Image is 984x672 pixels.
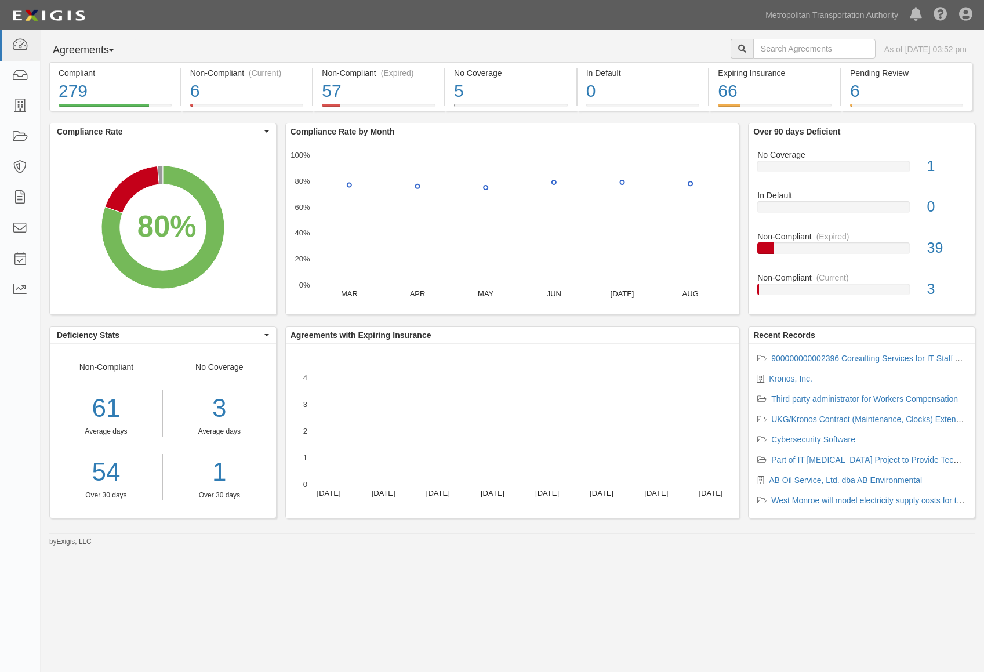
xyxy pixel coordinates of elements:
a: Non-Compliant(Current)6 [181,104,313,113]
svg: A chart. [50,140,276,314]
div: Average days [172,427,267,437]
a: 1 [172,454,267,491]
div: Over 30 days [50,491,162,500]
div: (Expired) [381,67,414,79]
text: 3 [303,400,307,409]
button: Compliance Rate [50,123,276,140]
text: [DATE] [699,489,722,497]
div: No Coverage [163,361,276,500]
text: APR [409,289,425,298]
text: 1 [303,453,307,462]
b: Over 90 days Deficient [753,127,840,136]
div: 3 [172,390,267,427]
text: [DATE] [590,489,613,497]
img: logo-5460c22ac91f19d4615b14bd174203de0afe785f0fc80cf4dbbc73dc1793850b.png [9,5,89,26]
a: Non-Compliant(Expired)39 [757,231,966,272]
text: [DATE] [317,489,340,497]
div: Non-Compliant [50,361,163,500]
a: Compliant279 [49,104,180,113]
div: 39 [918,238,975,259]
div: In Default [586,67,700,79]
div: Average days [50,427,162,437]
div: 80% [137,205,197,248]
text: 40% [295,228,310,237]
a: AB Oil Service, Ltd. dba AB Environmental [769,475,922,485]
a: UKG/Kronos Contract (Maintenance, Clocks) Extension [771,415,971,424]
text: MAY [478,289,494,298]
text: 60% [295,202,310,211]
svg: A chart. [286,344,739,518]
div: No Coverage [749,149,975,161]
small: by [49,537,92,547]
text: 20% [295,255,310,263]
text: [DATE] [371,489,395,497]
text: [DATE] [481,489,504,497]
div: Non-Compliant [749,272,975,284]
a: In Default0 [578,104,709,113]
div: 61 [50,390,162,427]
div: Expiring Insurance [718,67,832,79]
b: Recent Records [753,330,815,340]
a: Cybersecurity Software [771,435,855,444]
div: 57 [322,79,435,104]
a: Metropolitan Transportation Authority [760,3,904,27]
text: 100% [291,151,310,159]
div: 5 [454,79,568,104]
button: Deficiency Stats [50,327,276,343]
text: 4 [303,373,307,382]
text: 2 [303,427,307,435]
div: Non-Compliant (Current) [190,67,304,79]
b: Compliance Rate by Month [291,127,395,136]
div: (Current) [816,272,849,284]
div: As of [DATE] 03:52 pm [884,43,967,55]
text: [DATE] [535,489,559,497]
div: Pending Review [850,67,963,79]
text: 0 [303,480,307,489]
b: Agreements with Expiring Insurance [291,330,431,340]
a: No Coverage5 [445,104,576,113]
a: Non-Compliant(Expired)57 [313,104,444,113]
button: Agreements [49,39,136,62]
div: Non-Compliant [749,231,975,242]
div: Over 30 days [172,491,267,500]
a: No Coverage1 [757,149,966,190]
text: 0% [299,281,310,289]
span: Deficiency Stats [57,329,262,341]
text: AUG [682,289,698,298]
a: 54 [50,454,162,491]
a: Third party administrator for Workers Compensation [771,394,958,404]
div: 1 [918,156,975,177]
span: Compliance Rate [57,126,262,137]
text: [DATE] [426,489,450,497]
text: JUN [546,289,561,298]
svg: A chart. [286,140,739,314]
input: Search Agreements [753,39,876,59]
text: 80% [295,177,310,186]
a: Kronos, Inc. [769,374,812,383]
div: In Default [749,190,975,201]
a: Expiring Insurance66 [709,104,840,113]
div: 66 [718,79,832,104]
a: Non-Compliant(Current)3 [757,272,966,304]
div: 6 [850,79,963,104]
text: MAR [341,289,358,298]
div: Compliant [59,67,172,79]
a: In Default0 [757,190,966,231]
a: Pending Review6 [841,104,972,113]
text: [DATE] [644,489,668,497]
div: No Coverage [454,67,568,79]
div: 0 [586,79,700,104]
div: 6 [190,79,304,104]
div: Non-Compliant (Expired) [322,67,435,79]
div: (Current) [249,67,281,79]
div: 0 [918,197,975,217]
div: 3 [918,279,975,300]
a: Exigis, LLC [57,537,92,546]
div: (Expired) [816,231,849,242]
i: Help Center - Complianz [934,8,947,22]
